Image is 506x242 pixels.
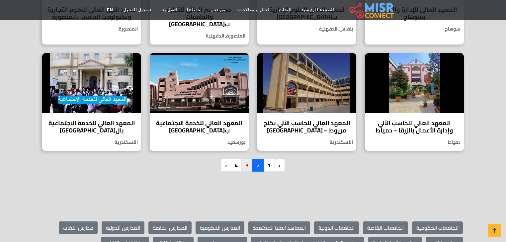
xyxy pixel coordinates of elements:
h4: معهد النيل العالي للعلوم التجارية وتكنولوجيا الحاسب بالمنصورة [47,6,136,20]
img: المعهد العالي للخدمة الاجتماعية بالإسكندرية [42,53,141,113]
a: المعهد العالي للخدمة الاجتماعية بالإسكندرية المعهد العالي للخدمة الاجتماعية بال[GEOGRAPHIC_DATA] ... [38,53,145,151]
p: المنصورة, الدقهلية [150,33,249,40]
a: المعهد العالي للحاسب الآلي بكنج مريوط – الإسكندرية المعهد العالي للحاسب الآلي بكنج مريوط – [GEOGR... [253,53,361,151]
a: 4 [230,159,242,172]
a: الجامعات الدولية [314,221,359,234]
a: pagination.next [221,159,231,172]
a: المدارس الخاصة [148,221,192,234]
p: الأسكندرية [42,139,141,146]
a: الجامعات الحكومية [412,221,463,234]
p: الأسكندرية [257,139,356,146]
a: تسجيل الدخول [118,4,156,16]
a: اخبار و مقالات [230,4,274,16]
img: المعهد العالي للخدمة الاجتماعية ببورسعيد [150,53,249,113]
h4: المعهد العالي للحاسب الآلي وإدارة الأعمال بالزرقا – دمياط [370,120,459,134]
h4: المعهد العالي للخدمة الاجتماعية ب[GEOGRAPHIC_DATA] [155,120,244,134]
a: المعهد العالي للحاسب الآلي وإدارة الأعمال بالزرقا – دمياط المعهد العالي للحاسب الآلي وإدارة الأعم... [361,53,468,151]
a: 3 [241,159,253,172]
a: 1 [263,159,275,172]
h4: المعهد العالي للحاسب الآلي بكنج مريوط – [GEOGRAPHIC_DATA] [262,120,351,134]
span: 2 [252,159,264,172]
p: دمياط [365,139,464,146]
h4: معهد مصر العالي للتجارة والحاسبات ب[GEOGRAPHIC_DATA] [155,6,244,28]
a: من نحن [206,4,230,16]
p: المنصورة [42,26,141,33]
img: المعهد العالي للحاسب الآلي وإدارة الأعمال بالزرقا – دمياط [365,53,464,113]
a: خدماتنا [182,4,206,16]
a: pagination.previous [275,159,285,172]
a: الفئات [274,4,296,16]
h4: المعهد العالي للخدمة الاجتماعية بال[GEOGRAPHIC_DATA] [47,120,136,134]
h4: المعهد العالي للإدارة والمحاسبة بسوهاج [370,6,459,20]
a: EN [102,4,118,16]
p: بورسعيد [150,139,249,146]
a: المعهد العالي للخدمة الاجتماعية ببورسعيد المعهد العالي للخدمة الاجتماعية ب[GEOGRAPHIC_DATA] بورسعيد [145,53,253,151]
span: اخبار و مقالات [241,7,269,13]
a: الصفحة الرئيسية [296,4,339,16]
a: المدارس الحكومية [196,221,244,234]
p: سوهاج [365,26,464,33]
a: الجامعات الخاصة [363,221,408,234]
a: مدارس اللغات [59,221,98,234]
img: المعهد العالي للحاسب الآلي بكنج مريوط – الإسكندرية [257,53,356,113]
img: main.misr_connect [349,2,394,18]
a: المدارس الدولية [102,221,144,234]
p: بلقاس, الدقهلية [257,26,356,33]
a: اتصل بنا [156,4,182,16]
a: المعاهد العليا المعتمدة [248,221,310,234]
